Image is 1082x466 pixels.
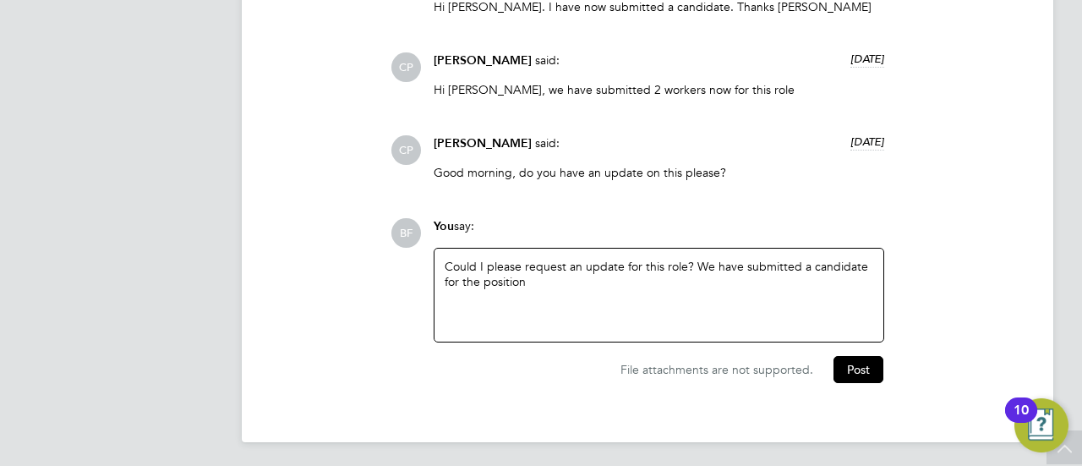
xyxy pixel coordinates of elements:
[434,136,532,151] span: [PERSON_NAME]
[434,219,454,233] span: You
[1014,410,1029,432] div: 10
[391,135,421,165] span: CP
[535,135,560,151] span: said:
[434,165,884,180] p: Good morning, do you have an update on this please?
[850,52,884,66] span: [DATE]
[833,356,883,383] button: Post
[620,362,813,377] span: File attachments are not supported.
[1014,398,1068,452] button: Open Resource Center, 10 new notifications
[434,53,532,68] span: [PERSON_NAME]
[391,52,421,82] span: CP
[391,218,421,248] span: BF
[434,82,884,97] p: Hi [PERSON_NAME], we have submitted 2 workers now for this role
[445,259,873,332] div: Could I please request an update for this role? We have submitted a candidate for the position
[535,52,560,68] span: said:
[434,218,884,248] div: say:
[850,134,884,149] span: [DATE]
